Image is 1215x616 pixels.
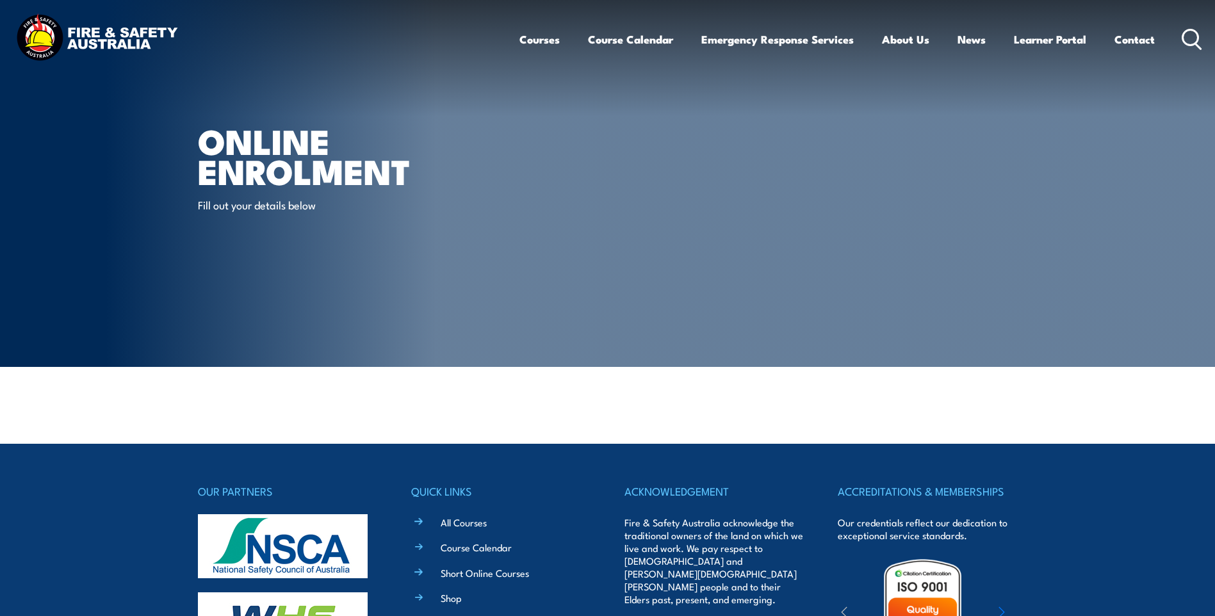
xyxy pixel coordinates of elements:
[624,482,804,500] h4: ACKNOWLEDGEMENT
[441,566,529,580] a: Short Online Courses
[1014,22,1086,56] a: Learner Portal
[1114,22,1155,56] a: Contact
[882,22,929,56] a: About Us
[198,197,432,212] p: Fill out your details below
[701,22,854,56] a: Emergency Response Services
[198,482,377,500] h4: OUR PARTNERS
[198,126,514,185] h1: Online Enrolment
[411,482,591,500] h4: QUICK LINKS
[519,22,560,56] a: Courses
[441,540,512,554] a: Course Calendar
[441,515,487,529] a: All Courses
[624,516,804,606] p: Fire & Safety Australia acknowledge the traditional owners of the land on which we live and work....
[588,22,673,56] a: Course Calendar
[838,482,1017,500] h4: ACCREDITATIONS & MEMBERSHIPS
[958,22,986,56] a: News
[441,591,462,604] a: Shop
[838,516,1017,542] p: Our credentials reflect our dedication to exceptional service standards.
[198,514,368,578] img: nsca-logo-footer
